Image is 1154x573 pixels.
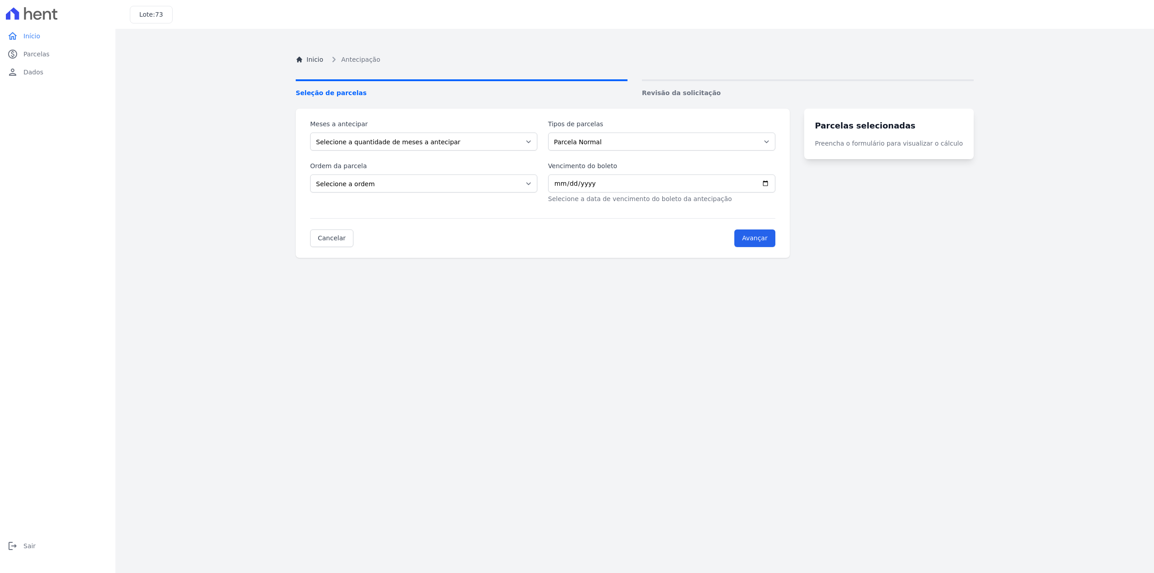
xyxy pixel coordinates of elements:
i: logout [7,541,18,551]
h3: Parcelas selecionadas [815,119,963,132]
a: Inicio [296,55,323,64]
a: logoutSair [4,537,112,555]
span: Dados [23,68,43,77]
p: Preencha o formulário para visualizar o cálculo [815,139,963,148]
span: Início [23,32,40,41]
p: Selecione a data de vencimento do boleto da antecipação [548,194,775,204]
label: Tipos de parcelas [548,119,775,129]
label: Meses a antecipar [310,119,537,129]
h3: Lote: [139,10,163,19]
nav: Progress [296,79,974,98]
input: Avançar [734,229,775,247]
label: Vencimento do boleto [548,161,775,171]
a: paidParcelas [4,45,112,63]
span: 73 [155,11,163,18]
i: person [7,67,18,78]
a: personDados [4,63,112,81]
i: paid [7,49,18,60]
nav: Breadcrumb [296,54,974,65]
span: Seleção de parcelas [296,88,627,98]
span: Parcelas [23,50,50,59]
label: Ordem da parcela [310,161,537,171]
span: Revisão da solicitação [642,88,974,98]
i: home [7,31,18,41]
a: Cancelar [310,229,353,247]
a: homeInício [4,27,112,45]
span: Antecipação [341,55,380,64]
span: Sair [23,541,36,550]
